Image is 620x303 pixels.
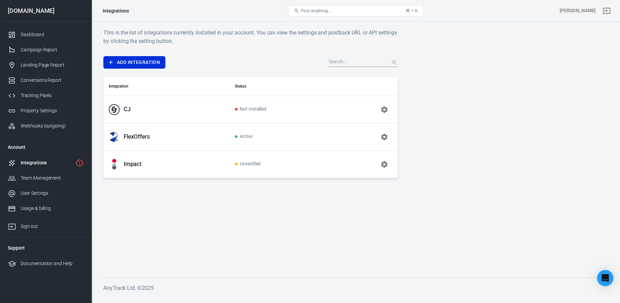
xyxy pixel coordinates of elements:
[2,88,89,103] a: Tracking Pixels
[2,57,89,73] a: Landing Page Report
[235,134,253,140] span: Active
[21,77,84,84] div: Conversions Report
[112,159,116,170] img: Impact
[21,46,84,53] div: Campaign Report
[21,122,84,130] div: Webhooks (outgoing)
[21,223,84,230] div: Sign out
[329,58,383,67] input: Search...
[21,92,84,99] div: Tracking Pixels
[288,5,423,17] button: Find anything...⌘ + K
[2,240,89,256] li: Support
[301,8,331,13] span: Find anything...
[2,27,89,42] a: Dashboard
[2,103,89,118] a: Property Settings
[597,270,613,286] div: Open Intercom Messenger
[2,73,89,88] a: Conversions Report
[229,77,332,96] th: Status
[2,118,89,134] a: Webhooks (outgoing)
[103,28,398,45] h6: This is the list of integrations currently installed in your account. You can view the settings a...
[2,42,89,57] a: Campaign Report
[2,170,89,186] a: Team Management
[103,56,165,69] a: Add Integration
[21,107,84,114] div: Property Settings
[2,201,89,216] a: Usage & billing
[2,186,89,201] a: User Settings
[405,8,418,13] div: ⌘ + K
[560,7,596,14] div: Account id: UQweojfB
[21,190,84,197] div: User Settings
[109,132,120,142] img: FlexOffers
[2,8,89,14] div: [DOMAIN_NAME]
[124,161,142,168] p: Impact
[103,284,608,292] h6: AnyTrack Ltd. © 2025
[2,139,89,155] li: Account
[21,205,84,212] div: Usage & billing
[21,174,84,182] div: Team Management
[2,155,89,170] a: Integrations
[124,133,150,140] p: FlexOffers
[21,62,84,69] div: Landing Page Report
[103,7,129,14] div: Integrations
[109,104,120,115] img: CJ
[598,3,615,19] a: Sign out
[76,159,84,167] svg: 2 networks not verified yet
[235,107,266,112] span: Not Installed
[21,260,84,267] div: Documentation and Help
[2,216,89,234] a: Sign out
[103,77,229,96] th: Integration
[21,159,73,166] div: Integrations
[235,161,261,167] span: Unverified
[21,31,84,38] div: Dashboard
[124,106,130,113] p: CJ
